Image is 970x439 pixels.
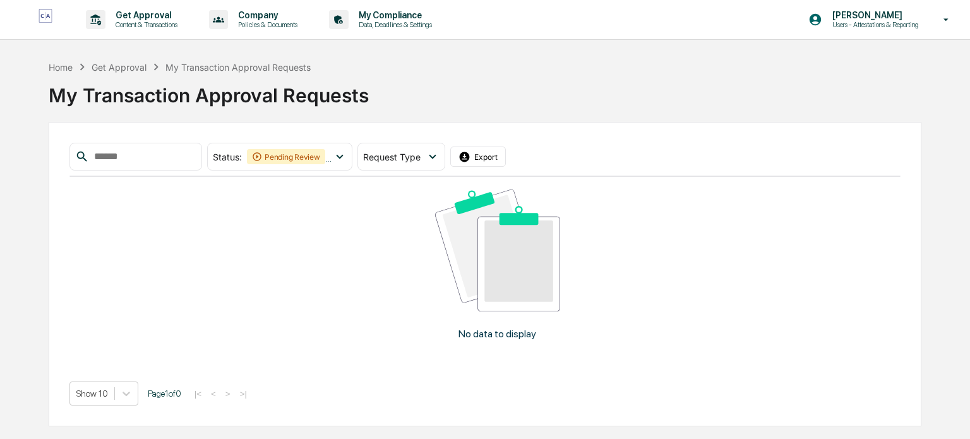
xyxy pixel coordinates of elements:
div: Pending Review [247,149,325,164]
p: My Compliance [349,10,438,20]
div: My Transaction Approval Requests [165,62,311,73]
p: Data, Deadlines & Settings [349,20,438,29]
span: Request Type [363,152,421,162]
p: No data to display [458,328,536,340]
div: My Transaction Approval Requests [49,74,921,107]
img: No data [435,189,560,311]
img: logo [30,9,61,30]
button: > [222,388,234,399]
p: Get Approval [105,10,184,20]
button: >| [236,388,251,399]
span: Status : [213,152,242,162]
button: Export [450,147,506,167]
p: Policies & Documents [228,20,304,29]
p: [PERSON_NAME] [822,10,925,20]
p: Company [228,10,304,20]
button: |< [191,388,205,399]
iframe: Open customer support [930,397,964,431]
span: Page 1 of 0 [148,388,181,399]
p: Content & Transactions [105,20,184,29]
div: Home [49,62,73,73]
p: Users - Attestations & Reporting [822,20,925,29]
button: < [207,388,220,399]
div: Get Approval [92,62,147,73]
